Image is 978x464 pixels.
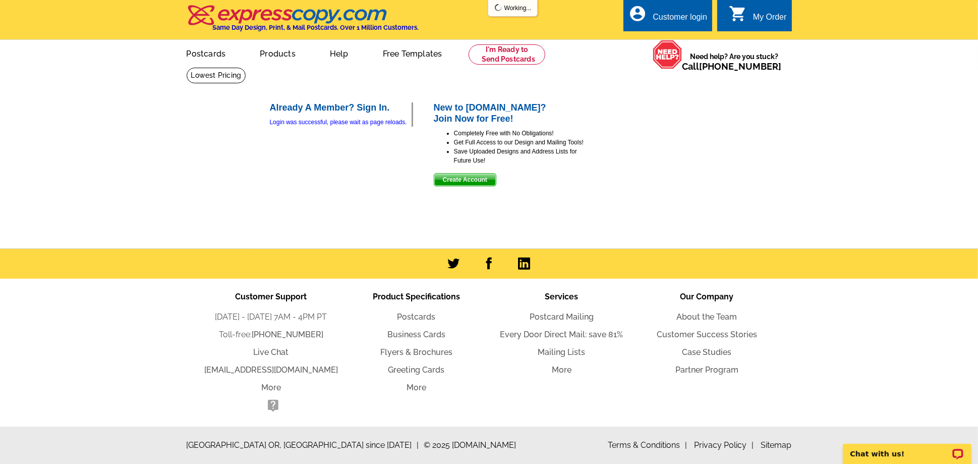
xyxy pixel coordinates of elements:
[653,13,707,27] div: Customer login
[454,138,585,147] li: Get Full Access to our Design and Mailing Tools!
[695,440,754,450] a: Privacy Policy
[407,383,426,392] a: More
[187,439,419,451] span: [GEOGRAPHIC_DATA] OR, [GEOGRAPHIC_DATA] since [DATE]
[530,312,594,322] a: Postcard Mailing
[761,440,792,450] a: Sitemap
[628,5,647,23] i: account_circle
[199,329,344,341] li: Toll-free:
[434,174,496,186] span: Create Account
[252,330,323,339] a: [PHONE_NUMBER]
[424,439,516,451] span: © 2025 [DOMAIN_NAME]
[675,365,738,375] a: Partner Program
[387,330,445,339] a: Business Cards
[380,347,452,357] a: Flyers & Brochures
[500,330,623,339] a: Every Door Direct Mail: save 81%
[261,383,281,392] a: More
[213,24,419,31] h4: Same Day Design, Print, & Mail Postcards. Over 1 Million Customers.
[170,41,242,65] a: Postcards
[204,365,338,375] a: [EMAIL_ADDRESS][DOMAIN_NAME]
[236,292,307,301] span: Customer Support
[454,147,585,165] li: Save Uploaded Designs and Address Lists for Future Use!
[680,292,734,301] span: Our Company
[729,5,747,23] i: shopping_cart
[552,365,571,375] a: More
[608,440,687,450] a: Terms & Conditions
[434,173,496,186] button: Create Account
[454,129,585,138] li: Completely Free with No Obligations!
[545,292,579,301] span: Services
[199,311,344,323] li: [DATE] - [DATE] 7AM - 4PM PT
[270,118,412,127] div: Login was successful, please wait as page reloads.
[538,347,586,357] a: Mailing Lists
[682,347,732,357] a: Case Studies
[494,4,502,12] img: loading...
[270,102,412,114] h2: Already A Member? Sign In.
[367,41,458,65] a: Free Templates
[653,40,682,69] img: help
[628,11,707,24] a: account_circle Customer login
[388,365,445,375] a: Greeting Cards
[753,13,787,27] div: My Order
[254,347,289,357] a: Live Chat
[682,61,782,72] span: Call
[244,41,312,65] a: Products
[397,312,436,322] a: Postcards
[373,292,460,301] span: Product Specifications
[677,312,737,322] a: About the Team
[700,61,782,72] a: [PHONE_NUMBER]
[836,432,978,464] iframe: LiveChat chat widget
[314,41,365,65] a: Help
[434,102,585,124] h2: New to [DOMAIN_NAME]? Join Now for Free!
[657,330,757,339] a: Customer Success Stories
[682,51,787,72] span: Need help? Are you stuck?
[729,11,787,24] a: shopping_cart My Order
[187,12,419,31] a: Same Day Design, Print, & Mail Postcards. Over 1 Million Customers.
